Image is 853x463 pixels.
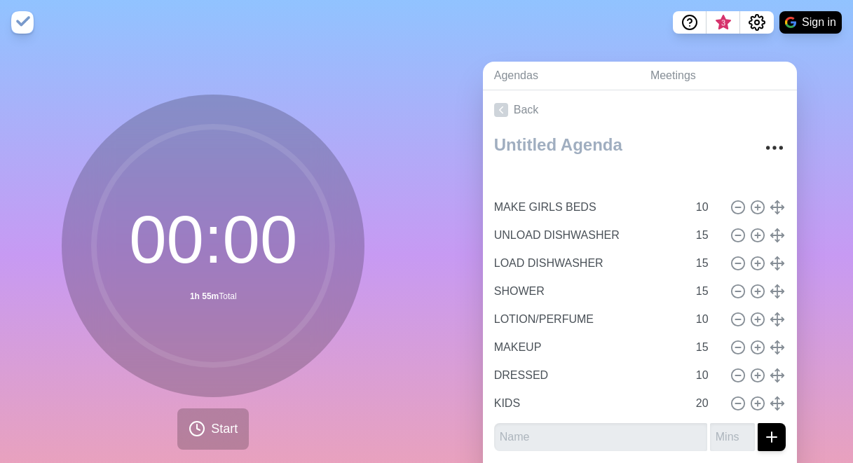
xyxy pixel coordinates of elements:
input: Name [489,193,688,221]
input: Mins [710,423,755,451]
input: Mins [690,361,724,389]
button: Start [177,408,249,450]
input: Mins [690,193,724,221]
input: Name [489,305,688,333]
input: Name [489,333,688,361]
input: Name [489,361,688,389]
button: What’s new [707,11,740,34]
a: Meetings [639,62,797,90]
input: Mins [690,389,724,417]
input: Mins [690,305,724,333]
input: Mins [690,333,724,361]
input: Name [489,221,688,249]
img: google logo [785,17,796,28]
img: timeblocks logo [11,11,34,34]
a: Back [483,90,797,130]
a: Agendas [483,62,639,90]
button: Help [673,11,707,34]
input: Mins [690,249,724,277]
input: Name [489,389,688,417]
button: More [760,134,789,162]
input: Mins [690,277,724,305]
button: Sign in [779,11,842,34]
input: Name [489,277,688,305]
input: Name [494,423,707,451]
span: 3 [718,18,729,29]
input: Name [489,249,688,277]
input: Mins [690,221,724,249]
button: Settings [740,11,774,34]
span: Start [211,420,238,438]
